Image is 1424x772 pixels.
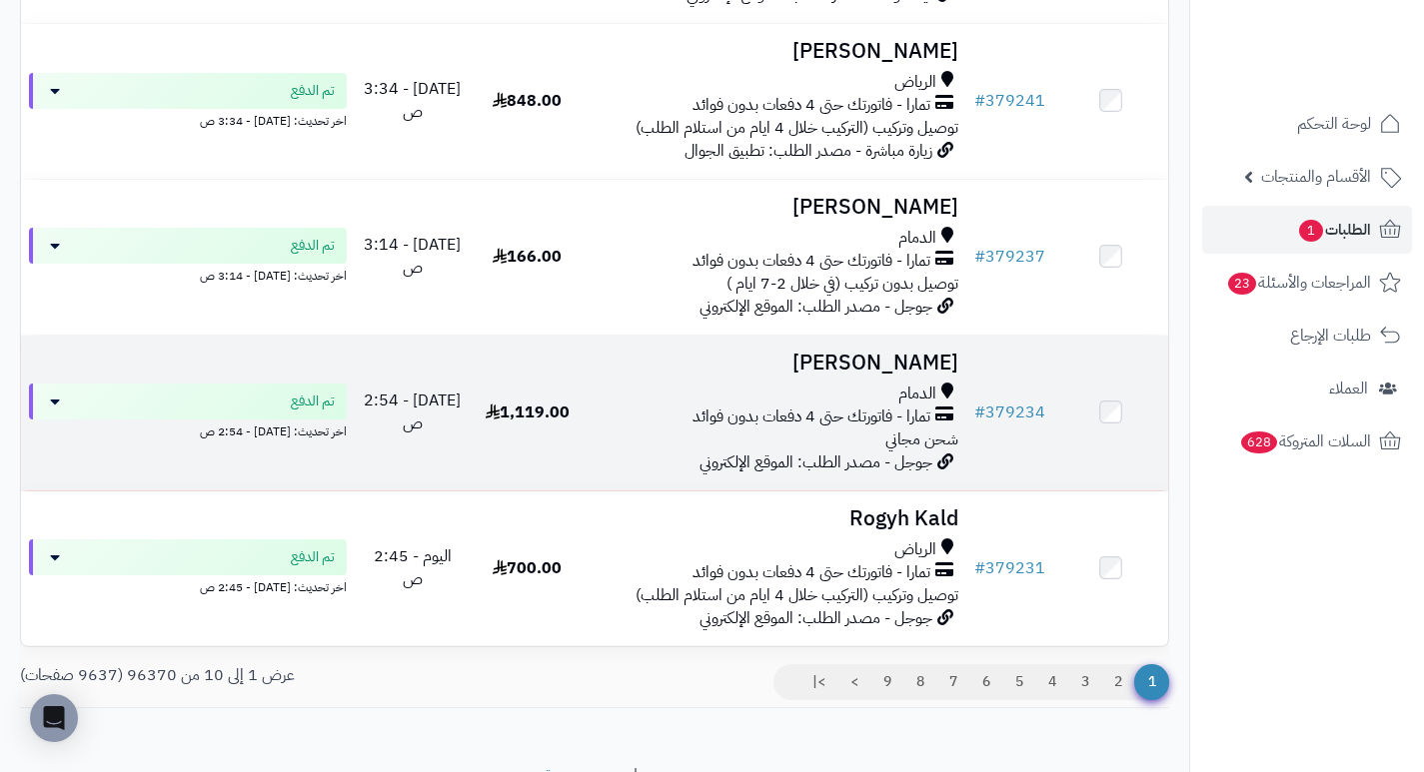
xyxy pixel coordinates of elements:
span: # [974,556,985,580]
span: [DATE] - 3:14 ص [364,233,461,280]
span: تمارا - فاتورتك حتى 4 دفعات بدون فوائد [693,250,930,273]
span: الدمام [898,227,936,250]
div: اخر تحديث: [DATE] - 2:54 ص [29,419,347,440]
span: تم الدفع [291,81,335,101]
a: 4 [1035,664,1069,700]
span: [DATE] - 3:34 ص [364,77,461,124]
span: 166.00 [493,245,562,269]
span: اليوم - 2:45 ص [374,544,452,591]
span: طلبات الإرجاع [1290,322,1371,350]
a: 3 [1068,664,1102,700]
h3: Rogyh Kald [593,507,958,530]
span: # [974,89,985,113]
span: 1,119.00 [486,400,570,424]
span: [DATE] - 2:54 ص [364,388,461,435]
a: >| [799,664,838,700]
div: اخر تحديث: [DATE] - 3:34 ص [29,109,347,130]
span: تمارا - فاتورتك حتى 4 دفعات بدون فوائد [693,405,930,428]
span: تم الدفع [291,236,335,256]
span: توصيل وتركيب (التركيب خلال 4 ايام من استلام الطلب) [636,583,958,607]
span: جوجل - مصدر الطلب: الموقع الإلكتروني [700,606,932,630]
span: تمارا - فاتورتك حتى 4 دفعات بدون فوائد [693,94,930,117]
span: 628 [1239,430,1279,454]
a: #379241 [974,89,1045,113]
span: 848.00 [493,89,562,113]
a: طلبات الإرجاع [1202,312,1412,360]
span: 700.00 [493,556,562,580]
span: تم الدفع [291,547,335,567]
span: 23 [1227,272,1258,296]
div: اخر تحديث: [DATE] - 2:45 ص [29,575,347,596]
a: 7 [936,664,970,700]
a: المراجعات والأسئلة23 [1202,259,1412,307]
a: > [837,664,871,700]
span: توصيل وتركيب (التركيب خلال 4 ايام من استلام الطلب) [636,116,958,140]
a: العملاء [1202,365,1412,412]
span: العملاء [1329,375,1368,402]
span: 1 [1298,219,1324,243]
span: 1 [1134,664,1169,700]
span: المراجعات والأسئلة [1226,269,1371,297]
a: #379237 [974,245,1045,269]
span: تم الدفع [291,391,335,411]
h3: [PERSON_NAME] [593,196,958,219]
a: 8 [903,664,937,700]
a: السلات المتروكة628 [1202,417,1412,465]
span: الطلبات [1297,216,1371,244]
span: زيارة مباشرة - مصدر الطلب: تطبيق الجوال [685,139,932,163]
a: #379231 [974,556,1045,580]
div: عرض 1 إلى 10 من 96370 (9637 صفحات) [5,664,595,687]
span: الرياض [894,538,936,561]
h3: [PERSON_NAME] [593,352,958,375]
a: 9 [870,664,904,700]
span: الأقسام والمنتجات [1261,163,1371,191]
a: #379234 [974,400,1045,424]
span: جوجل - مصدر الطلب: الموقع الإلكتروني [700,295,932,319]
a: لوحة التحكم [1202,100,1412,148]
div: Open Intercom Messenger [30,694,78,742]
span: جوجل - مصدر الطلب: الموقع الإلكتروني [700,450,932,474]
span: السلات المتروكة [1239,427,1371,455]
h3: [PERSON_NAME] [593,40,958,63]
div: اخر تحديث: [DATE] - 3:14 ص [29,264,347,285]
a: الطلبات1 [1202,206,1412,254]
span: شحن مجاني [885,427,958,451]
span: # [974,400,985,424]
span: تمارا - فاتورتك حتى 4 دفعات بدون فوائد [693,561,930,584]
img: logo-2.png [1288,15,1405,57]
span: # [974,245,985,269]
a: 6 [969,664,1003,700]
span: توصيل بدون تركيب (في خلال 2-7 ايام ) [726,272,958,296]
span: الرياض [894,71,936,94]
span: لوحة التحكم [1297,110,1371,138]
a: 5 [1002,664,1036,700]
a: 2 [1101,664,1135,700]
span: الدمام [898,383,936,405]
